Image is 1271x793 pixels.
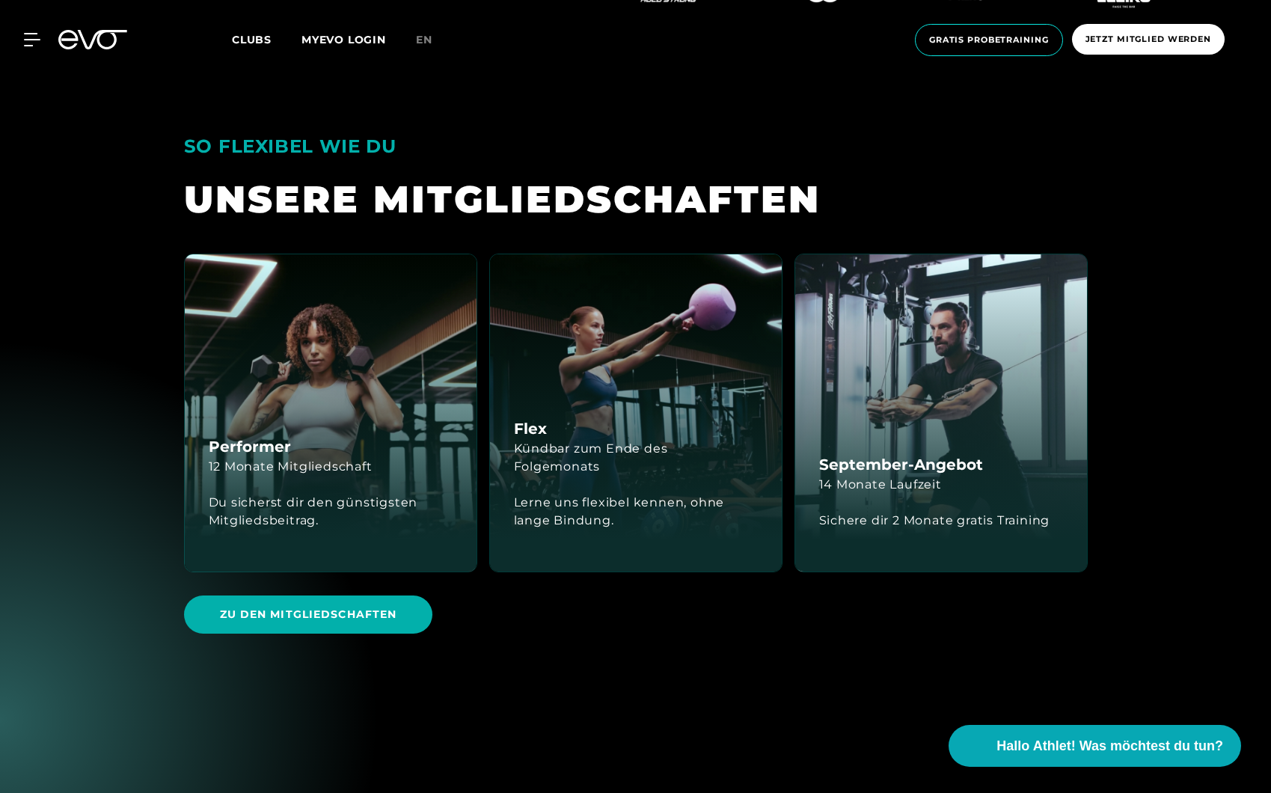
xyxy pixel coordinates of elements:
[949,725,1241,767] button: Hallo Athlet! Was möchtest du tun?
[1068,24,1229,56] a: Jetzt Mitglied werden
[209,494,453,530] div: Du sicherst dir den günstigsten Mitgliedsbeitrag.
[929,34,1049,46] span: Gratis Probetraining
[819,512,1050,530] div: Sichere dir 2 Monate gratis Training
[184,175,1088,224] div: UNSERE MITGLIED­SCHAFTEN
[514,417,547,440] h4: Flex
[514,440,758,476] div: Kündbar zum Ende des Folgemonats
[1085,33,1211,46] span: Jetzt Mitglied werden
[910,24,1068,56] a: Gratis Probetraining
[416,33,432,46] span: en
[220,607,397,622] span: Zu den Mitgliedschaften
[209,435,291,458] h4: Performer
[301,33,386,46] a: MYEVO LOGIN
[514,494,758,530] div: Lerne uns flexibel kennen, ohne lange Bindung.
[819,476,942,494] div: 14 Monate Laufzeit
[232,33,272,46] span: Clubs
[819,453,983,476] h4: September-Angebot
[232,32,301,46] a: Clubs
[184,584,439,645] a: Zu den Mitgliedschaften
[996,736,1223,756] span: Hallo Athlet! Was möchtest du tun?
[209,458,373,476] div: 12 Monate Mitgliedschaft
[184,129,1088,164] div: SO FLEXIBEL WIE DU
[416,31,450,49] a: en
